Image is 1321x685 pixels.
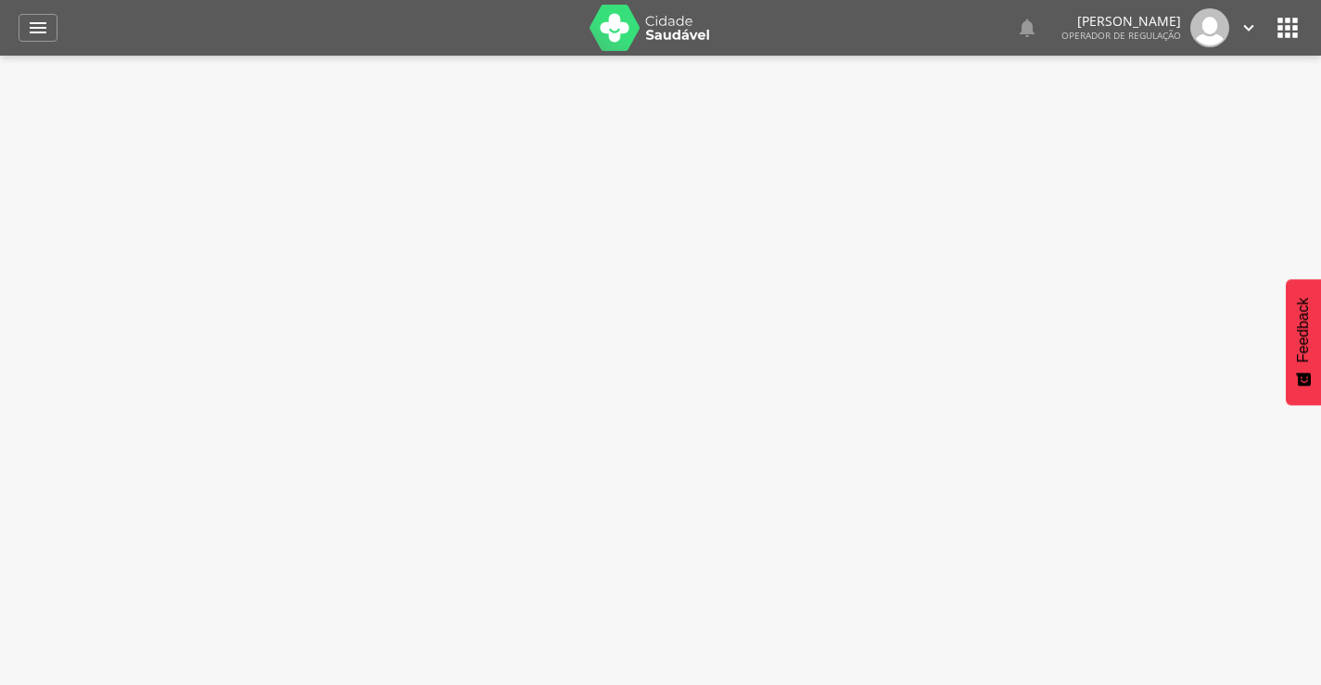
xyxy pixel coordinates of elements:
[1238,18,1259,38] i: 
[1273,13,1302,43] i: 
[1016,8,1038,47] a: 
[1238,8,1259,47] a: 
[19,14,57,42] a: 
[1295,298,1312,362] span: Feedback
[1016,17,1038,39] i: 
[1061,29,1181,42] span: Operador de regulação
[1286,279,1321,405] button: Feedback - Mostrar pesquisa
[1061,15,1181,28] p: [PERSON_NAME]
[27,17,49,39] i: 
